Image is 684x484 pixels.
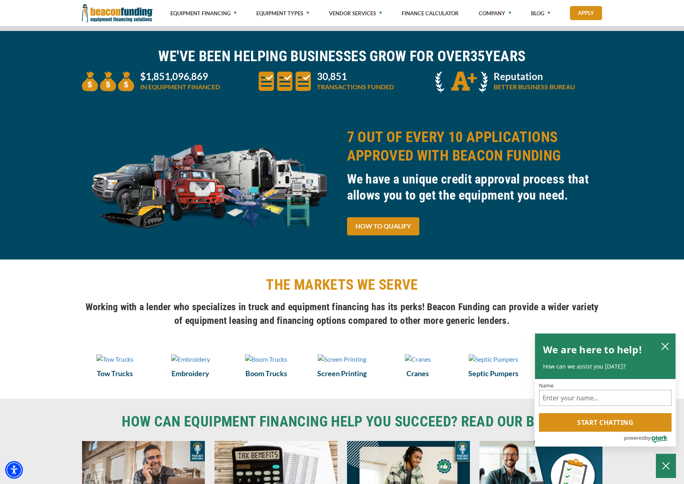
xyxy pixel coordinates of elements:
[460,368,527,379] a: Septic Pumpers
[82,300,602,327] h4: Working with a lender who specializes in truck and equipment financing has its perks! Beacon Fund...
[494,82,575,92] p: BETTER BUSINESS BUREAU
[435,72,488,93] img: A + icon
[659,340,672,352] button: close chatbox
[82,72,134,91] img: three money bags to convey large amount of equipment financed
[624,432,676,446] a: Powered by Olark - open in a new tab
[494,72,575,81] p: Reputation
[82,368,148,379] a: Tow Trucks
[82,179,337,187] a: equipment collage
[309,354,375,364] a: Screen Printing
[5,461,23,479] div: Accessibility Menu
[157,368,224,379] a: Embroidery
[96,354,133,364] img: Tow Trucks
[82,128,337,241] img: equipment collage
[539,390,672,406] input: Name
[460,354,527,364] a: Septic Pumpers
[385,368,451,379] a: Cranes
[539,413,672,432] button: Start chatting
[82,415,602,429] a: HOW CAN EQUIPMENT FINANCING HELP YOU SUCCEED? READ OUR BLOG!
[245,354,287,364] img: Boom Trucks
[82,47,602,66] h2: WE'VE BEEN HELPING BUSINESSES GROW FOR OVER YEARS
[347,217,419,235] a: HOW TO QUALIFY
[82,276,602,294] h2: THE MARKETS WE SERVE
[539,383,672,388] label: Name
[543,342,642,358] h2: We are here to help!
[535,333,676,447] div: olark chatbox
[318,354,366,364] img: Screen Printing
[140,72,220,81] p: $1,851,096,869
[469,354,518,364] img: Septic Pumpers
[309,368,375,379] a: Screen Printing
[543,362,668,371] p: How can we assist you [DATE]?
[171,354,210,364] img: Embroidery
[259,72,311,91] img: three document icons to convery large amount of transactions funded
[624,433,645,443] span: powered
[385,354,451,364] a: Cranes
[570,6,602,20] a: Apply
[157,354,224,364] a: Embroidery
[82,354,148,364] a: Tow Trucks
[347,171,602,203] h3: We have a unique credit approval process that allows you to get the equipment you need.
[317,82,394,92] p: TRANSACTIONS FUNDED
[140,82,220,92] p: IN EQUIPMENT FINANCED
[470,48,485,65] span: 35
[347,128,602,165] h2: 7 OUT OF EVERY 10 APPLICATIONS APPROVED WITH BEACON FUNDING
[233,368,300,379] a: Boom Trucks
[405,354,431,364] img: Cranes
[656,454,676,478] button: Close Chatbox
[233,354,300,364] a: Boom Trucks
[317,72,394,81] p: 30,851
[645,433,651,443] span: by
